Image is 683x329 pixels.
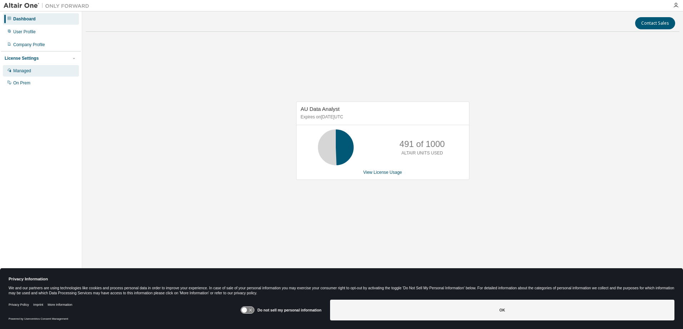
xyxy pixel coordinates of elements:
[4,2,93,9] img: Altair One
[363,170,402,175] a: View License Usage
[5,55,39,61] div: License Settings
[13,42,45,48] div: Company Profile
[13,80,30,86] div: On Prem
[13,68,31,74] div: Managed
[399,138,445,150] p: 491 of 1000
[635,17,675,29] button: Contact Sales
[13,29,36,35] div: User Profile
[301,114,463,120] p: Expires on [DATE] UTC
[13,16,36,22] div: Dashboard
[301,106,340,112] span: AU Data Analyst
[402,150,443,156] p: ALTAIR UNITS USED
